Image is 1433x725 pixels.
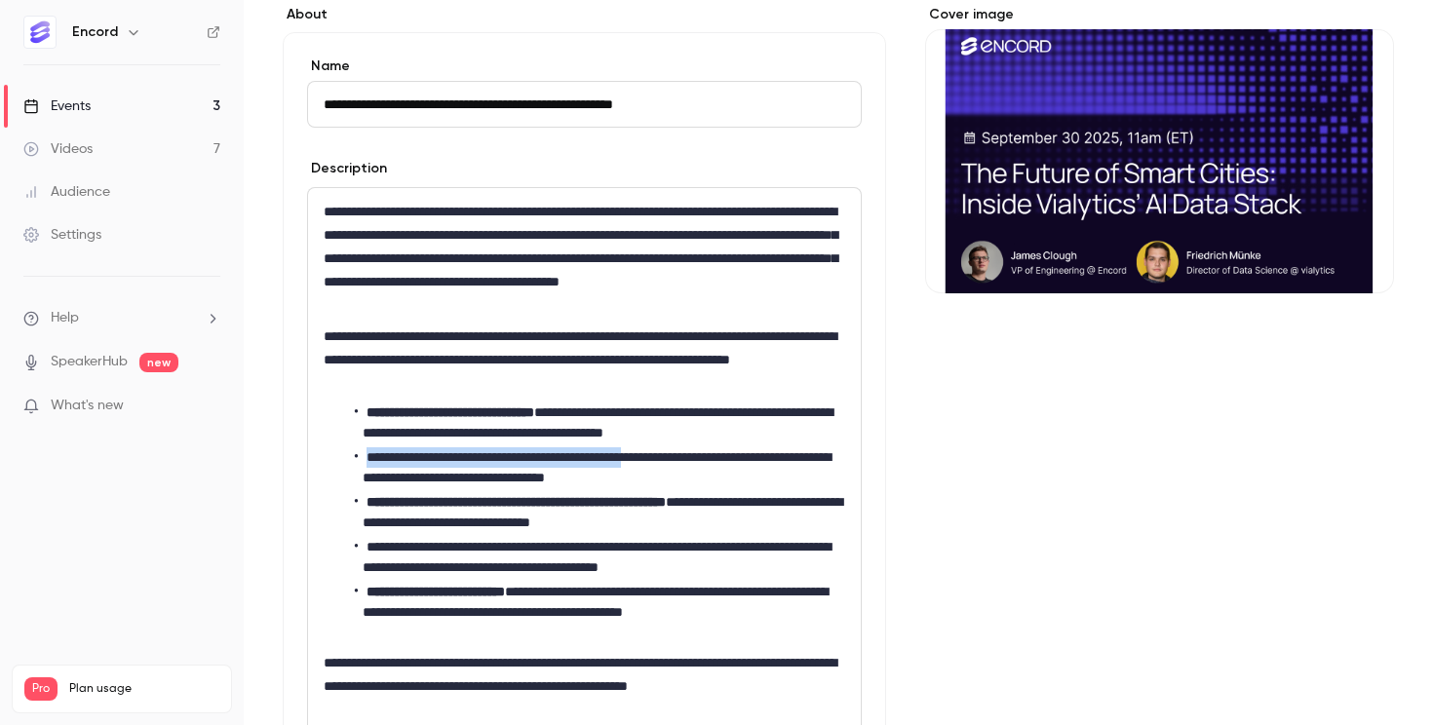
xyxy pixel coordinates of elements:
[23,182,110,202] div: Audience
[283,5,886,24] label: About
[51,396,124,416] span: What's new
[69,681,219,697] span: Plan usage
[307,159,387,178] label: Description
[51,308,79,328] span: Help
[307,57,862,76] label: Name
[139,353,178,372] span: new
[197,398,220,415] iframe: Noticeable Trigger
[23,96,91,116] div: Events
[51,352,128,372] a: SpeakerHub
[24,17,56,48] img: Encord
[925,5,1394,293] section: Cover image
[23,308,220,328] li: help-dropdown-opener
[23,139,93,159] div: Videos
[24,677,58,701] span: Pro
[23,225,101,245] div: Settings
[72,22,118,42] h6: Encord
[925,5,1394,24] label: Cover image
